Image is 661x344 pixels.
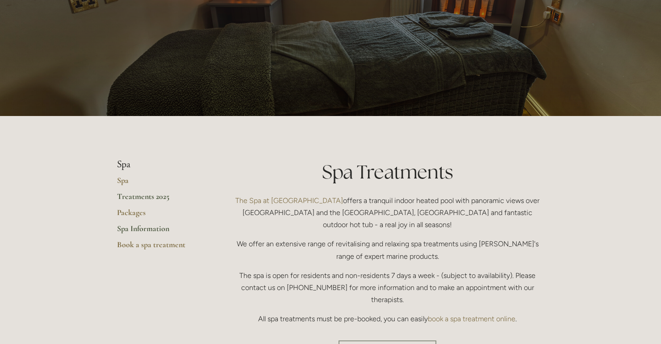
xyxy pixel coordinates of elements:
[117,240,202,256] a: Book a spa treatment
[231,195,544,231] p: offers a tranquil indoor heated pool with panoramic views over [GEOGRAPHIC_DATA] and the [GEOGRAP...
[231,269,544,306] p: The spa is open for residents and non-residents 7 days a week - (subject to availability). Please...
[231,159,544,185] h1: Spa Treatments
[117,159,202,170] li: Spa
[117,191,202,207] a: Treatments 2025
[117,175,202,191] a: Spa
[231,238,544,262] p: We offer an extensive range of revitalising and relaxing spa treatments using [PERSON_NAME]'s ran...
[428,315,515,323] a: book a spa treatment online
[231,313,544,325] p: All spa treatments must be pre-booked, you can easily .
[117,207,202,224] a: Packages
[117,224,202,240] a: Spa Information
[235,196,343,205] a: The Spa at [GEOGRAPHIC_DATA]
